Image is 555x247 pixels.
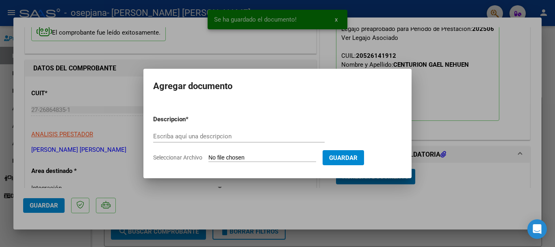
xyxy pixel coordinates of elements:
[323,150,364,165] button: Guardar
[153,79,402,94] h2: Agregar documento
[527,219,547,239] div: Open Intercom Messenger
[153,154,202,161] span: Seleccionar Archivo
[329,154,358,162] span: Guardar
[153,115,228,124] p: Descripcion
